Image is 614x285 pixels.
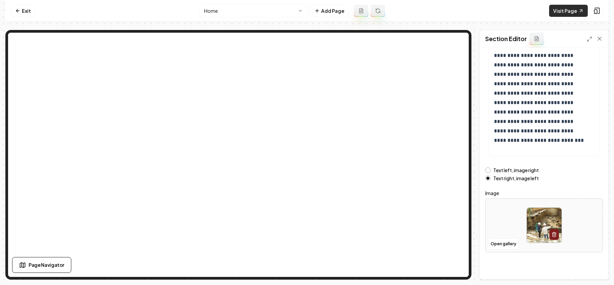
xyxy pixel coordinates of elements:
[29,261,64,268] span: Page Navigator
[485,34,527,43] h2: Section Editor
[527,208,562,243] img: image
[11,5,35,17] a: Exit
[485,189,603,197] label: Image
[371,5,385,17] button: Regenerate page
[530,33,544,45] button: Add admin section prompt
[549,5,588,17] a: Visit Page
[310,5,349,17] button: Add Page
[488,239,519,249] button: Open gallery
[354,5,368,17] button: Add admin page prompt
[493,176,539,181] label: Text right, image left
[493,168,539,172] label: Text left, image right
[12,257,71,273] button: Page Navigator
